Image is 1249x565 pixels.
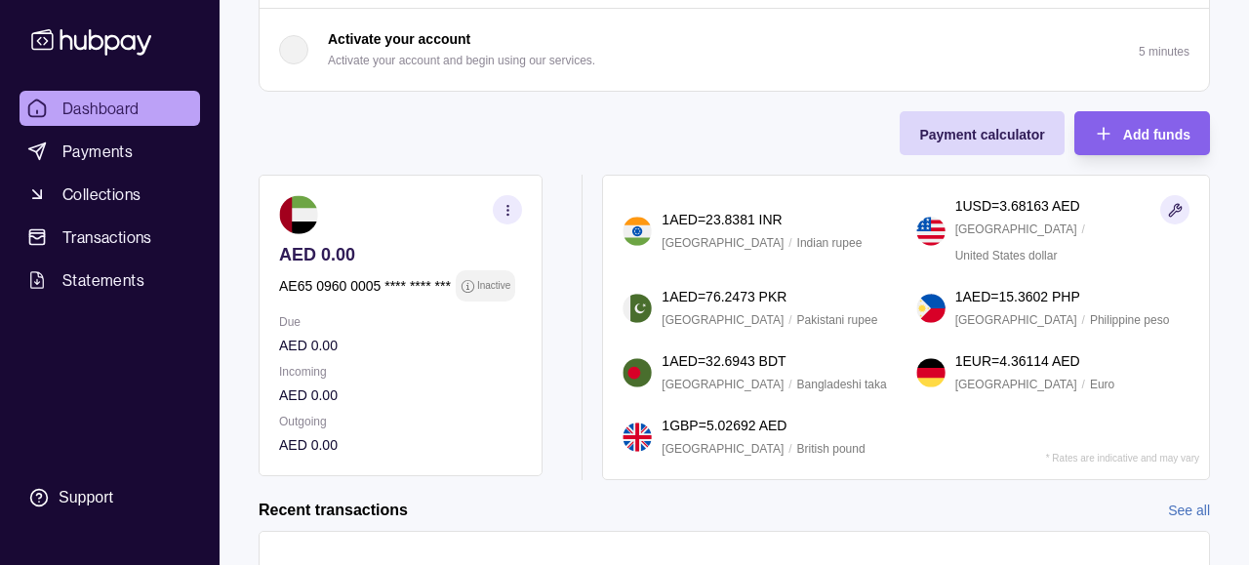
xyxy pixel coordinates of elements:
p: Bangladeshi taka [797,374,887,395]
p: Incoming [279,361,522,383]
img: ae [279,195,318,234]
p: AED 0.00 [279,434,522,456]
p: Activate your account [328,28,470,50]
p: / [788,374,791,395]
span: Payment calculator [919,127,1044,142]
p: 5 minutes [1139,45,1189,59]
p: [GEOGRAPHIC_DATA] [662,309,784,331]
p: Activate your account and begin using our services. [328,50,595,71]
img: us [916,217,946,246]
p: / [788,232,791,254]
p: AED 0.00 [279,244,522,265]
p: 1 USD = 3.68163 AED [955,195,1080,217]
p: / [1082,374,1085,395]
p: [GEOGRAPHIC_DATA] [955,309,1077,331]
p: British pound [797,438,866,460]
p: [GEOGRAPHIC_DATA] [662,232,784,254]
p: 1 GBP = 5.02692 AED [662,415,786,436]
p: United States dollar [955,245,1058,266]
p: / [1082,219,1085,240]
p: 1 AED = 15.3602 PHP [955,286,1080,307]
a: Payments [20,134,200,169]
p: / [788,309,791,331]
p: 1 EUR = 4.36114 AED [955,350,1080,372]
img: bd [623,358,652,387]
button: Payment calculator [900,111,1064,155]
a: See all [1168,500,1210,521]
p: 1 AED = 23.8381 INR [662,209,782,230]
p: 1 AED = 76.2473 PKR [662,286,786,307]
h2: Recent transactions [259,500,408,521]
p: / [788,438,791,460]
a: Support [20,477,200,518]
a: Collections [20,177,200,212]
p: [GEOGRAPHIC_DATA] [662,374,784,395]
img: de [916,358,946,387]
button: Add funds [1074,111,1210,155]
span: Collections [62,182,141,206]
a: Statements [20,262,200,298]
span: Dashboard [62,97,140,120]
p: Outgoing [279,411,522,432]
p: AED 0.00 [279,384,522,406]
p: [GEOGRAPHIC_DATA] [955,374,1077,395]
img: pk [623,294,652,323]
span: Statements [62,268,144,292]
p: Euro [1090,374,1114,395]
span: Payments [62,140,133,163]
div: Support [59,487,113,508]
a: Transactions [20,220,200,255]
p: Philippine peso [1090,309,1169,331]
p: Due [279,311,522,333]
a: Dashboard [20,91,200,126]
p: 1 AED = 32.6943 BDT [662,350,786,372]
span: Transactions [62,225,152,249]
p: / [1082,309,1085,331]
img: ph [916,294,946,323]
p: [GEOGRAPHIC_DATA] [662,438,784,460]
p: Inactive [477,275,510,297]
span: Add funds [1123,127,1190,142]
p: * Rates are indicative and may vary [1046,453,1199,464]
p: [GEOGRAPHIC_DATA] [955,219,1077,240]
p: AED 0.00 [279,335,522,356]
button: Activate your account Activate your account and begin using our services.5 minutes [260,9,1209,91]
p: Pakistani rupee [797,309,878,331]
p: Indian rupee [797,232,863,254]
img: in [623,217,652,246]
img: gb [623,423,652,452]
